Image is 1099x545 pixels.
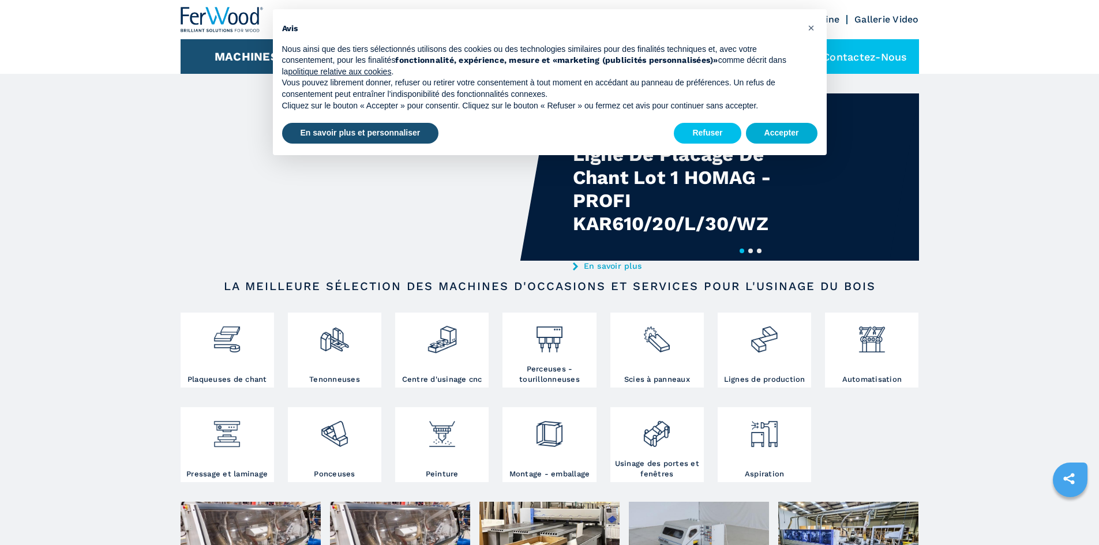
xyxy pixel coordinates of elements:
[749,410,779,449] img: aspirazione_1.png
[186,469,268,479] h3: Pressage et laminage
[509,469,590,479] h3: Montage - emballage
[181,7,264,32] img: Ferwood
[282,23,799,35] h2: Avis
[181,93,550,261] video: Your browser does not support the video tag.
[319,315,350,355] img: squadratrici_2.png
[748,249,753,253] button: 2
[857,315,887,355] img: automazione.png
[427,410,457,449] img: verniciatura_1.png
[842,374,902,385] h3: Automatisation
[802,18,821,37] button: Fermer cet avis
[288,67,391,76] a: politique relative aux cookies
[718,313,811,388] a: Lignes de production
[426,469,459,479] h3: Peinture
[181,407,274,482] a: Pressage et laminage
[288,407,381,482] a: Ponceuses
[181,313,274,388] a: Plaqueuses de chant
[319,410,350,449] img: levigatrici_2.png
[610,407,704,482] a: Usinage des portes et fenêtres
[502,313,596,388] a: Perceuses - tourillonneuses
[402,374,482,385] h3: Centre d'usinage cnc
[212,410,242,449] img: pressa-strettoia.png
[1050,493,1090,536] iframe: Chat
[674,123,741,144] button: Refuser
[642,410,672,449] img: lavorazione_porte_finestre_2.png
[282,100,799,112] p: Cliquez sur le bouton « Accepter » pour consentir. Cliquez sur le bouton « Refuser » ou fermez ce...
[534,315,565,355] img: foratrici_inseritrici_2.png
[573,261,799,270] a: En savoir plus
[746,123,817,144] button: Accepter
[427,315,457,355] img: centro_di_lavoro_cnc_2.png
[642,315,672,355] img: sezionatrici_2.png
[288,313,381,388] a: Tenonneuses
[825,313,918,388] a: Automatisation
[1055,464,1083,493] a: sharethis
[757,249,762,253] button: 3
[613,458,701,479] h3: Usinage des portes et fenêtres
[282,44,799,78] p: Nous ainsi que des tiers sélectionnés utilisons des cookies ou des technologies similaires pour d...
[187,374,267,385] h3: Plaqueuses de chant
[309,374,360,385] h3: Tenonneuses
[395,313,489,388] a: Centre d'usinage cnc
[749,315,779,355] img: linee_di_produzione_2.png
[282,123,439,144] button: En savoir plus et personnaliser
[740,249,744,253] button: 1
[854,14,919,25] a: Gallerie Video
[718,407,811,482] a: Aspiration
[745,469,785,479] h3: Aspiration
[215,50,278,63] button: Machines
[534,410,565,449] img: montaggio_imballaggio_2.png
[395,407,489,482] a: Peinture
[217,279,882,293] h2: LA MEILLEURE SÉLECTION DES MACHINES D'OCCASIONS ET SERVICES POUR L'USINAGE DU BOIS
[610,313,704,388] a: Scies à panneaux
[282,77,799,100] p: Vous pouvez librement donner, refuser ou retirer votre consentement à tout moment en accédant au ...
[505,364,593,385] h3: Perceuses - tourillonneuses
[808,21,815,35] span: ×
[314,469,355,479] h3: Ponceuses
[624,374,690,385] h3: Scies à panneaux
[395,55,718,65] strong: fonctionnalité, expérience, mesure et «marketing (publicités personnalisées)»
[212,315,242,355] img: bordatrici_1.png
[724,374,805,385] h3: Lignes de production
[794,39,919,74] div: Contactez-nous
[502,407,596,482] a: Montage - emballage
